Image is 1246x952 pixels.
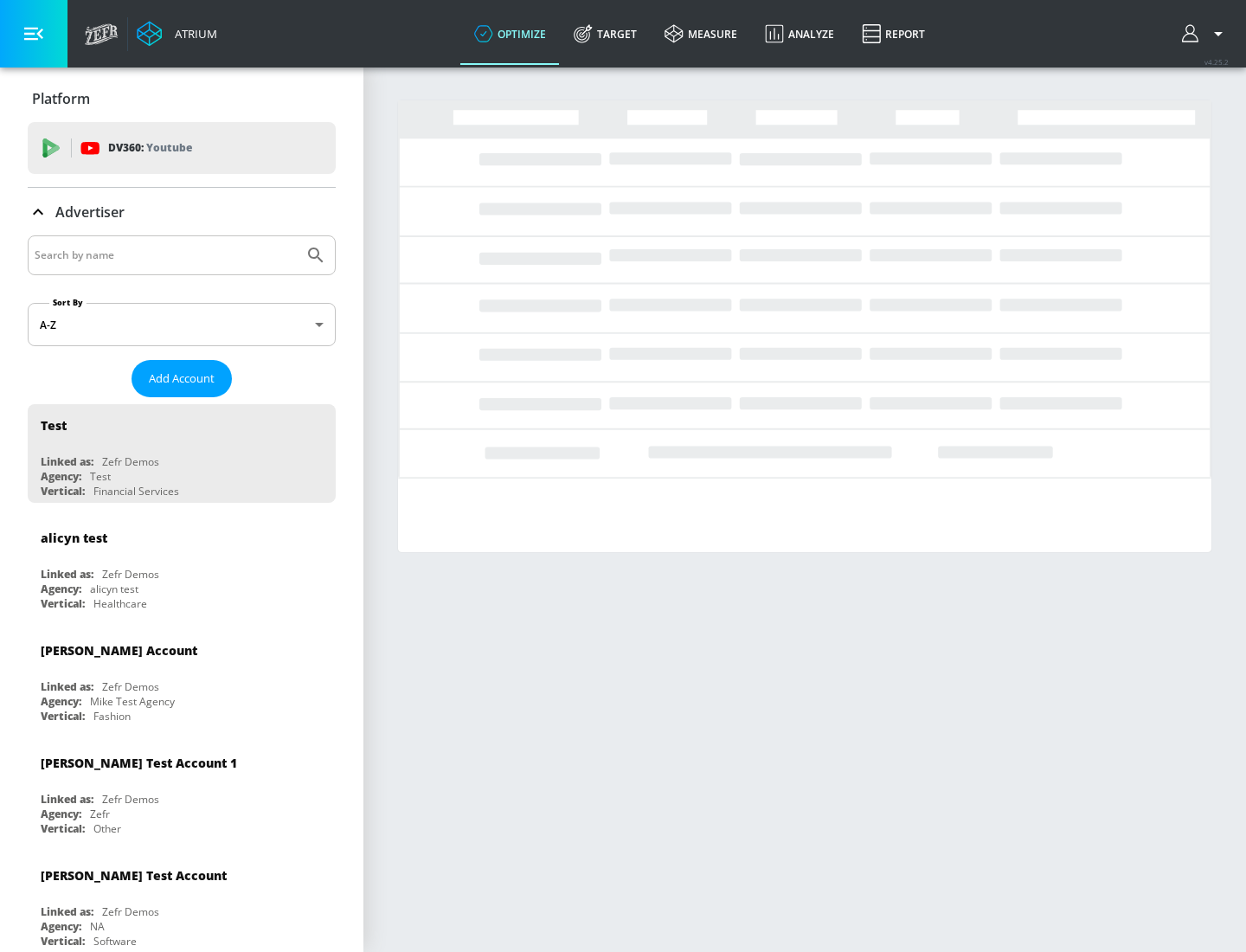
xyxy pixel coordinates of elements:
div: Vertical: [41,709,85,724]
div: [PERSON_NAME] Test Account 1Linked as:Zefr DemosAgency:ZefrVertical:Other [28,742,336,840]
div: Test [41,417,67,434]
div: Platform [28,74,336,123]
a: Analyze [751,3,848,65]
div: A-Z [28,303,336,346]
div: Linked as: [41,792,93,807]
div: alicyn testLinked as:Zefr DemosAgency:alicyn testVertical:Healthcare [28,517,336,615]
input: Search by name [35,244,297,267]
div: alicyn test [90,582,138,596]
div: Zefr Demos [102,792,159,807]
div: Linked as: [41,904,93,919]
div: [PERSON_NAME] AccountLinked as:Zefr DemosAgency:Mike Test AgencyVertical:Fashion [28,629,336,728]
a: optimize [460,3,560,65]
div: Atrium [168,26,217,42]
div: Linked as: [41,567,93,582]
div: alicyn test [41,530,107,546]
div: Zefr Demos [102,454,159,469]
div: [PERSON_NAME] Account [41,642,197,659]
a: measure [651,3,751,65]
div: Zefr Demos [102,904,159,919]
div: Linked as: [41,454,93,469]
div: Agency: [41,919,81,934]
div: NA [90,919,105,934]
p: Youtube [146,138,192,157]
div: Fashion [93,709,131,724]
div: Agency: [41,807,81,821]
a: Target [560,3,651,65]
div: Vertical: [41,821,85,836]
div: Agency: [41,694,81,709]
div: [PERSON_NAME] Test Account 1 [41,755,237,771]
div: Mike Test Agency [90,694,175,709]
div: [PERSON_NAME] Test Account [41,867,227,884]
p: Platform [32,89,90,108]
div: Zefr Demos [102,679,159,694]
p: Advertiser [55,203,125,222]
div: Software [93,934,137,949]
div: Advertiser [28,188,336,236]
div: Zefr [90,807,110,821]
label: Sort By [49,297,87,308]
div: TestLinked as:Zefr DemosAgency:TestVertical:Financial Services [28,404,336,503]
p: DV360: [108,138,192,158]
div: Vertical: [41,484,85,499]
div: Healthcare [93,596,147,611]
div: Test [90,469,111,484]
div: Zefr Demos [102,567,159,582]
div: Other [93,821,121,836]
a: Atrium [137,21,217,47]
button: Add Account [132,360,232,397]
div: Vertical: [41,596,85,611]
div: DV360: Youtube [28,122,336,174]
div: Agency: [41,469,81,484]
div: Linked as: [41,679,93,694]
div: Vertical: [41,934,85,949]
div: Agency: [41,582,81,596]
a: Report [848,3,939,65]
div: Financial Services [93,484,179,499]
span: v 4.25.2 [1204,57,1229,67]
span: Add Account [149,369,215,389]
